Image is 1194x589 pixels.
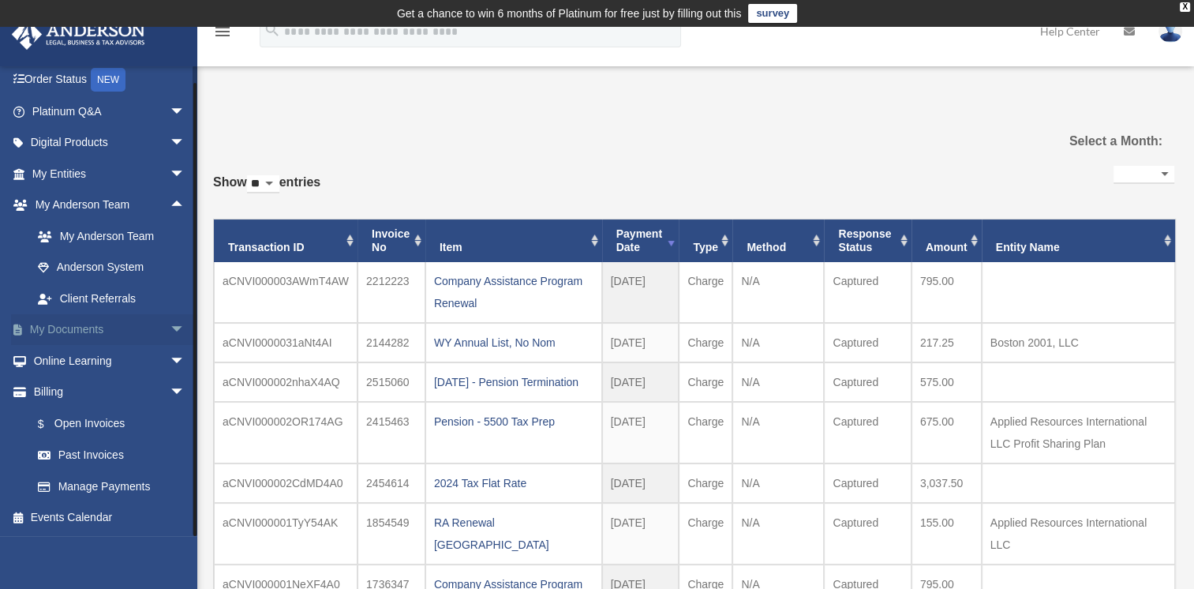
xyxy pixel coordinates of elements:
td: Captured [824,463,911,503]
select: Showentries [247,175,279,193]
div: NEW [91,68,125,92]
td: 2212223 [357,262,425,323]
td: 155.00 [911,503,982,565]
div: 2024 Tax Flat Rate [434,472,593,494]
a: Platinum Q&Aarrow_drop_down [11,96,209,127]
td: 3,037.50 [911,463,982,503]
td: Captured [824,503,911,565]
span: arrow_drop_down [170,96,201,128]
td: aCNVI0000031aNt4AI [214,323,357,362]
th: Payment Date: activate to sort column ascending [602,219,679,262]
td: Captured [824,402,911,463]
td: Charge [679,262,732,323]
a: Past Invoices [22,440,201,471]
td: Charge [679,463,732,503]
td: N/A [732,362,824,402]
td: 795.00 [911,262,982,323]
a: survey [748,4,797,23]
td: aCNVI000003AWmT4AW [214,262,357,323]
td: Captured [824,362,911,402]
a: $Open Invoices [22,407,209,440]
i: menu [213,22,232,41]
td: 575.00 [911,362,982,402]
td: [DATE] [602,402,679,463]
a: My Anderson Team [22,220,209,252]
a: Order StatusNEW [11,64,209,96]
td: 1854549 [357,503,425,565]
td: Charge [679,503,732,565]
div: RA Renewal [GEOGRAPHIC_DATA] [434,512,593,556]
div: Pension - 5500 Tax Prep [434,411,593,433]
label: Show entries [213,171,320,209]
td: Boston 2001, LLC [982,323,1175,362]
td: [DATE] [602,503,679,565]
img: Anderson Advisors Platinum Portal [7,19,150,50]
a: menu [213,28,232,41]
th: Method: activate to sort column ascending [732,219,824,262]
td: 2515060 [357,362,425,402]
th: Amount: activate to sort column ascending [911,219,982,262]
i: search [264,21,281,39]
span: arrow_drop_down [170,314,201,347]
div: [DATE] - Pension Termination [434,371,593,393]
span: $ [47,415,54,434]
td: Applied Resources International LLC [982,503,1175,565]
span: arrow_drop_up [170,189,201,222]
th: Invoice No: activate to sort column ascending [357,219,425,262]
th: Type: activate to sort column ascending [679,219,732,262]
td: [DATE] [602,463,679,503]
td: [DATE] [602,262,679,323]
td: 2415463 [357,402,425,463]
td: 217.25 [911,323,982,362]
td: 2454614 [357,463,425,503]
span: arrow_drop_down [170,345,201,377]
div: Company Assistance Program Renewal [434,270,593,314]
span: arrow_drop_down [170,377,201,409]
td: N/A [732,262,824,323]
th: Entity Name: activate to sort column ascending [982,219,1175,262]
td: aCNVI000001TyY54AK [214,503,357,565]
td: Charge [679,362,732,402]
td: [DATE] [602,362,679,402]
td: 2144282 [357,323,425,362]
span: arrow_drop_down [170,158,201,190]
a: Billingarrow_drop_down [11,377,209,408]
a: My Entitiesarrow_drop_down [11,158,209,189]
td: Charge [679,402,732,463]
a: My Anderson Teamarrow_drop_up [11,189,209,221]
td: [DATE] [602,323,679,362]
div: Get a chance to win 6 months of Platinum for free just by filling out this [397,4,742,23]
td: N/A [732,503,824,565]
td: Applied Resources International LLC Profit Sharing Plan [982,402,1175,463]
img: User Pic [1158,20,1182,43]
label: Select a Month: [1026,130,1162,152]
a: Online Learningarrow_drop_down [11,345,209,377]
td: Captured [824,323,911,362]
td: N/A [732,402,824,463]
td: 675.00 [911,402,982,463]
a: My Documentsarrow_drop_down [11,314,209,346]
div: close [1180,2,1190,12]
td: N/A [732,323,824,362]
a: Client Referrals [22,283,209,314]
th: Item: activate to sort column ascending [425,219,602,262]
td: aCNVI000002CdMD4A0 [214,463,357,503]
td: Captured [824,262,911,323]
span: arrow_drop_down [170,127,201,159]
a: Events Calendar [11,502,209,534]
a: Manage Payments [22,471,209,502]
div: WY Annual List, No Nom [434,332,593,354]
a: Anderson System [22,252,209,283]
td: aCNVI000002OR174AG [214,402,357,463]
th: Transaction ID: activate to sort column ascending [214,219,357,262]
a: Digital Productsarrow_drop_down [11,127,209,159]
td: aCNVI000002nhaX4AQ [214,362,357,402]
th: Response Status: activate to sort column ascending [824,219,911,262]
td: N/A [732,463,824,503]
td: Charge [679,323,732,362]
